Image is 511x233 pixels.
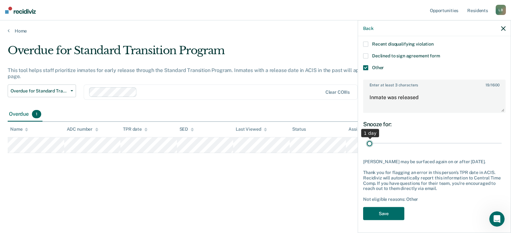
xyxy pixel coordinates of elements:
[363,159,506,164] div: [PERSON_NAME] may be surfaced again on or after [DATE].
[485,83,490,87] span: 19
[325,90,350,95] div: Clear COIIIs
[363,170,506,191] div: Thank you for flagging an error in this person's TPR date in ACIS. Recidiviz will automatically r...
[372,65,384,70] span: Other
[123,127,148,132] div: TPR date
[11,88,68,94] span: Overdue for Standard Transition Program
[364,80,505,87] label: Enter at least 3 characters
[363,207,404,220] button: Save
[372,53,440,58] span: Declined to sign agreement form
[5,7,36,14] img: Recidiviz
[372,41,434,47] span: Recent disqualifying violation
[363,120,506,127] div: Snooze for:
[8,67,391,79] div: This tool helps staff prioritize inmates for early release through the Standard Transition Progra...
[485,83,499,87] span: / 1600
[8,107,42,121] div: Overdue
[489,211,505,227] iframe: Intercom live chat
[364,89,505,112] textarea: Inmate was released
[8,44,391,62] div: Overdue for Standard Transition Program
[292,127,306,132] div: Status
[179,127,194,132] div: SED
[496,5,506,15] div: L B
[348,127,378,132] div: Assigned to
[361,129,379,137] div: 1 day
[67,127,99,132] div: ADC number
[32,110,41,118] span: 1
[363,197,506,202] div: Not eligible reasons: Other
[363,25,373,31] button: Back
[8,28,503,34] a: Home
[236,127,267,132] div: Last Viewed
[10,127,28,132] div: Name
